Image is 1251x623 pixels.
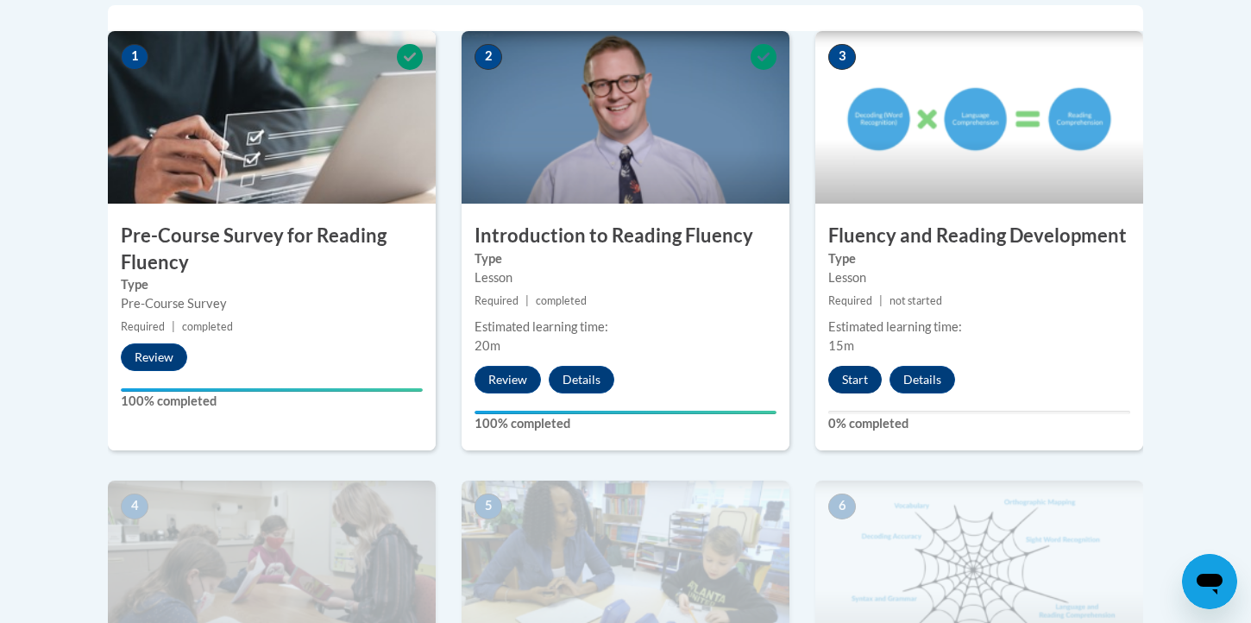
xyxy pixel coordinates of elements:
span: 6 [828,494,856,519]
button: Review [475,366,541,393]
div: Estimated learning time: [475,318,776,337]
h3: Introduction to Reading Fluency [462,223,789,249]
span: | [525,294,529,307]
span: 1 [121,44,148,70]
span: 4 [121,494,148,519]
h3: Fluency and Reading Development [815,223,1143,249]
span: completed [182,320,233,333]
span: 20m [475,338,500,353]
span: completed [536,294,587,307]
span: 3 [828,44,856,70]
div: Estimated learning time: [828,318,1130,337]
button: Review [121,343,187,371]
button: Details [549,366,614,393]
div: Your progress [475,411,776,414]
span: Required [121,320,165,333]
h3: Pre-Course Survey for Reading Fluency [108,223,436,276]
div: Lesson [475,268,776,287]
span: Required [828,294,872,307]
label: Type [475,249,776,268]
span: not started [890,294,942,307]
button: Start [828,366,882,393]
span: 2 [475,44,502,70]
img: Course Image [462,31,789,204]
span: | [172,320,175,333]
label: 100% completed [475,414,776,433]
iframe: Button to launch messaging window [1182,554,1237,609]
div: Lesson [828,268,1130,287]
span: Required [475,294,519,307]
label: 100% completed [121,392,423,411]
button: Details [890,366,955,393]
img: Course Image [108,31,436,204]
img: Course Image [815,31,1143,204]
span: | [879,294,883,307]
span: 15m [828,338,854,353]
label: Type [121,275,423,294]
div: Pre-Course Survey [121,294,423,313]
label: Type [828,249,1130,268]
label: 0% completed [828,414,1130,433]
span: 5 [475,494,502,519]
div: Your progress [121,388,423,392]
